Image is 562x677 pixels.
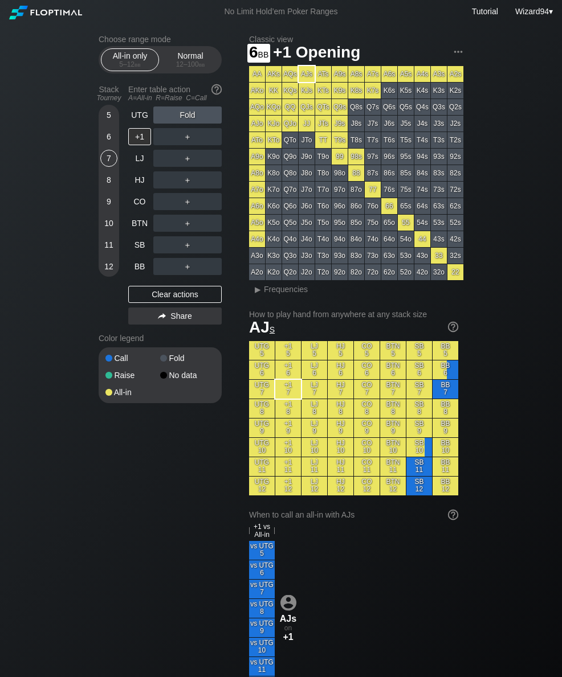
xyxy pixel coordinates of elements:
span: Frequencies [264,285,308,294]
div: T9o [315,149,331,165]
div: 12 [100,258,117,275]
div: 43o [414,248,430,264]
div: 11 [100,236,117,253]
img: ellipsis.fd386fe8.svg [452,46,465,58]
div: +1 9 [275,418,301,437]
div: BB 10 [433,438,458,457]
div: Raise [105,371,160,379]
div: 7 [100,150,117,167]
div: BTN 12 [380,477,406,495]
div: AKo [249,83,265,99]
div: CO 10 [354,438,380,457]
div: UTG 6 [249,360,275,379]
div: A3s [431,66,447,82]
div: AJo [249,116,265,132]
div: Q7s [365,99,381,115]
div: 92o [332,264,348,280]
div: 83s [431,165,447,181]
div: Q5s [398,99,414,115]
div: 73o [365,248,381,264]
div: Q9s [332,99,348,115]
div: KQo [266,99,282,115]
div: K5s [398,83,414,99]
span: s [270,322,275,335]
div: 32o [431,264,447,280]
div: All-in [105,388,160,396]
div: JTo [299,132,315,148]
div: BTN [128,215,151,232]
div: 52s [447,215,463,231]
div: 82o [348,264,364,280]
div: A8o [249,165,265,181]
div: Q4o [282,231,298,247]
div: SB 9 [406,418,432,437]
div: 66 [381,198,397,214]
div: Q6s [381,99,397,115]
div: AQs [282,66,298,82]
div: Share [128,307,222,325]
div: K7s [365,83,381,99]
div: 5 [100,106,117,124]
div: 52o [398,264,414,280]
div: +1 11 [275,457,301,476]
div: JJ [299,116,315,132]
div: K5o [266,215,282,231]
div: T7o [315,182,331,198]
div: SB 7 [406,380,432,399]
div: 77 [365,182,381,198]
div: 5 – 12 [106,60,154,68]
div: 32s [447,248,463,264]
div: A8s [348,66,364,82]
div: Q4s [414,99,430,115]
div: 75o [365,215,381,231]
div: A4o [249,231,265,247]
div: BTN 8 [380,399,406,418]
div: K2o [266,264,282,280]
div: KJo [266,116,282,132]
div: AKs [266,66,282,82]
div: J7o [299,182,315,198]
div: 73s [431,182,447,198]
div: 94s [414,149,430,165]
div: 84o [348,231,364,247]
div: 93o [332,248,348,264]
div: BB 6 [433,360,458,379]
div: 64s [414,198,430,214]
div: HJ 5 [328,341,353,360]
div: 55 [398,215,414,231]
div: Enter table action [128,80,222,106]
div: 76s [381,182,397,198]
div: K9s [332,83,348,99]
img: help.32db89a4.svg [210,83,223,96]
div: T6s [381,132,397,148]
div: BB 11 [433,457,458,476]
div: HJ 9 [328,418,353,437]
div: AJs [299,66,315,82]
div: LJ 8 [302,399,327,418]
div: K7o [266,182,282,198]
div: 12 – 100 [166,60,214,68]
div: 93s [431,149,447,165]
span: bb [258,47,269,60]
div: HJ 12 [328,477,353,495]
div: CO 6 [354,360,380,379]
div: KK [266,83,282,99]
div: BTN 5 [380,341,406,360]
div: K4s [414,83,430,99]
div: ▸ [250,282,265,296]
div: ＋ [153,128,222,145]
div: BTN 6 [380,360,406,379]
div: 64o [381,231,397,247]
div: T3s [431,132,447,148]
div: ▾ [512,5,555,18]
div: 87s [365,165,381,181]
div: Q7o [282,182,298,198]
div: 83o [348,248,364,264]
div: 42s [447,231,463,247]
div: BTN 11 [380,457,406,476]
div: ＋ [153,193,222,210]
span: 6 [247,44,270,63]
div: Stack [94,80,124,106]
div: KTo [266,132,282,148]
div: 98o [332,165,348,181]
